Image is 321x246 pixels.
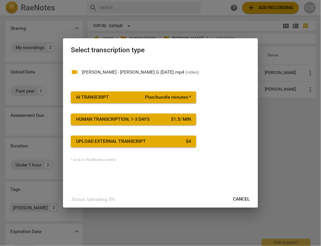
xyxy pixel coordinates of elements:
button: Cancel [228,193,255,205]
button: AI TranscriptPlan/bundle minutes * [71,92,196,103]
button: Human transcription, 1-3 days$1.5/ min [71,114,196,125]
div: * and/or RaeNotes credits [71,158,250,162]
h2: Select transcription type [71,46,250,54]
p: Status: Uploading: 0% [71,196,115,203]
span: ( video ) [185,69,199,75]
button: Upload external transcript$4 [71,136,196,147]
div: $ 1.5 / min [171,116,191,123]
p: Shaina Grant - Shaina.G.25.08.28.mp4(video) [82,69,250,76]
span: Plan/bundle minutes * [145,94,191,101]
div: AI Transcript [76,94,109,101]
div: Upload external transcript [76,138,146,145]
span: videocam [71,68,79,76]
div: $ 4 [186,138,191,145]
div: Human transcription, 1-3 days [76,116,149,123]
span: Cancel [233,196,250,203]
